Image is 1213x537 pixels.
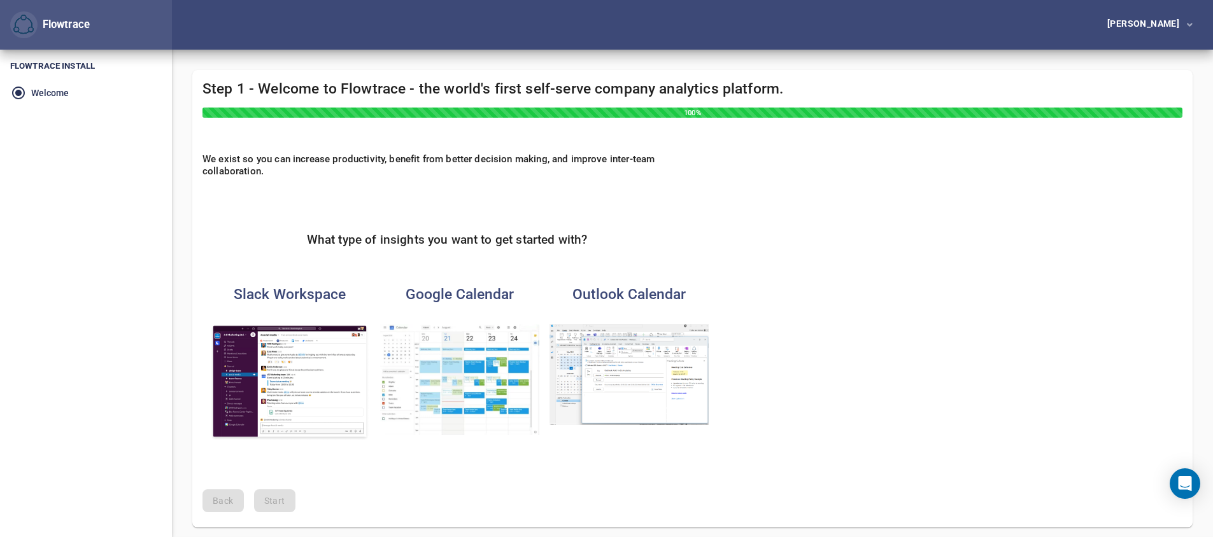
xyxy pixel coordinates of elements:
button: Outlook CalendarOutlook Calendar analytics [542,278,716,433]
img: Outlook Calendar analytics [550,324,709,426]
h6: We exist so you can increase productivity, benefit from better decision making, and improve inter... [202,153,692,176]
button: Slack WorkspaceSlack Workspace analytics [202,278,377,449]
div: Open Intercom Messenger [1170,468,1200,499]
img: Flowtrace [13,15,34,35]
h4: Outlook Calendar [550,286,709,303]
div: 100% [202,108,1182,118]
h5: What type of insights you want to get started with? [307,233,588,248]
button: [PERSON_NAME] [1087,13,1203,37]
h4: Google Calendar [380,286,539,303]
h4: Slack Workspace [210,286,369,303]
div: Flowtrace [10,11,90,39]
img: Slack Workspace analytics [210,324,369,441]
h4: Step 1 - Welcome to Flowtrace - the world's first self-serve company analytics platform. [202,80,1182,118]
button: Flowtrace [10,11,38,39]
img: Google Calendar analytics [380,324,539,435]
button: Google CalendarGoogle Calendar analytics [372,278,547,443]
div: [PERSON_NAME] [1107,19,1184,28]
div: Flowtrace [38,17,90,32]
